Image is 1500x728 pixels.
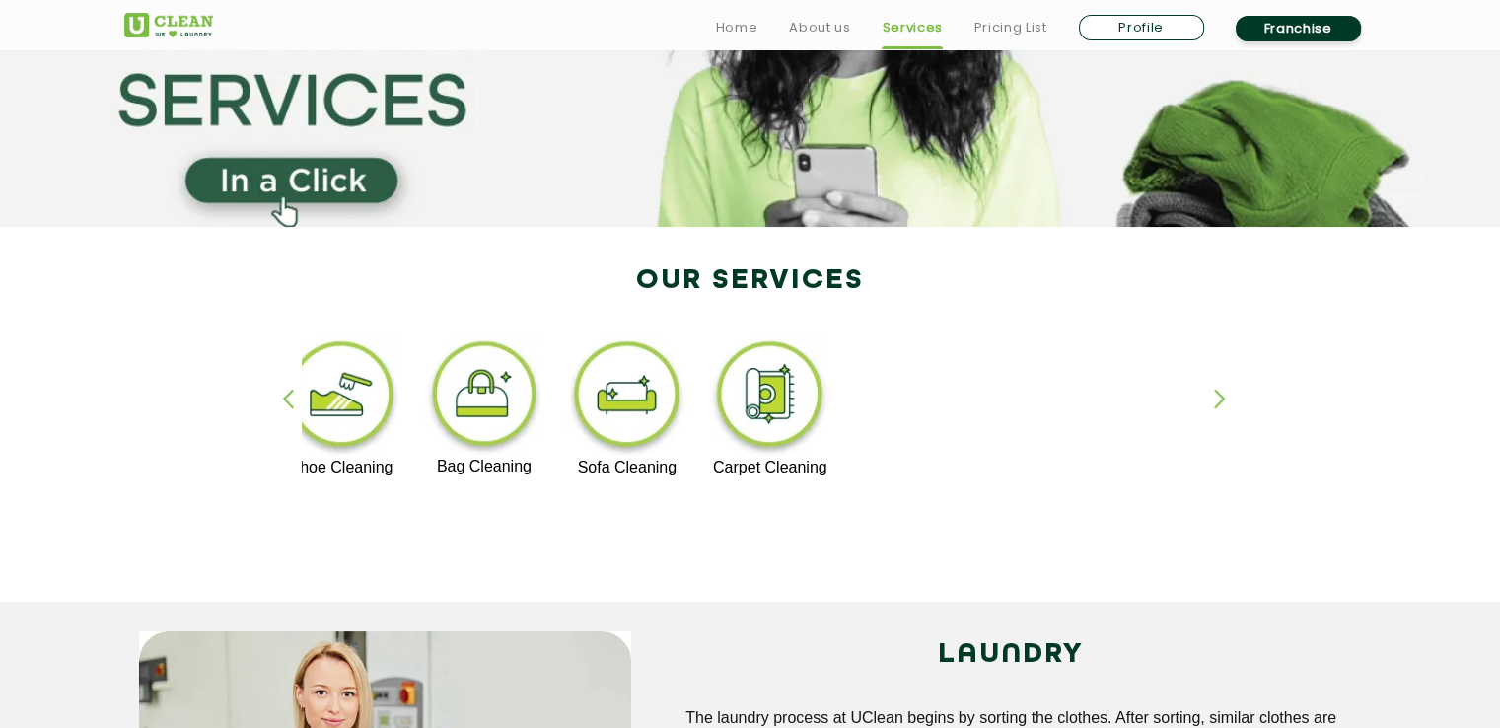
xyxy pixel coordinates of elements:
img: sofa_cleaning_11zon.webp [566,336,687,459]
a: Franchise [1236,16,1361,41]
img: carpet_cleaning_11zon.webp [709,336,830,459]
p: Sofa Cleaning [566,459,687,476]
a: Home [716,16,758,39]
img: bag_cleaning_11zon.webp [424,336,545,458]
img: shoe_cleaning_11zon.webp [281,336,402,459]
a: About us [789,16,850,39]
a: Profile [1079,15,1204,40]
img: UClean Laundry and Dry Cleaning [124,13,213,37]
p: Bag Cleaning [424,458,545,475]
h2: LAUNDRY [661,631,1362,679]
a: Services [882,16,942,39]
p: Shoe Cleaning [281,459,402,476]
a: Pricing List [974,16,1047,39]
p: Carpet Cleaning [709,459,830,476]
